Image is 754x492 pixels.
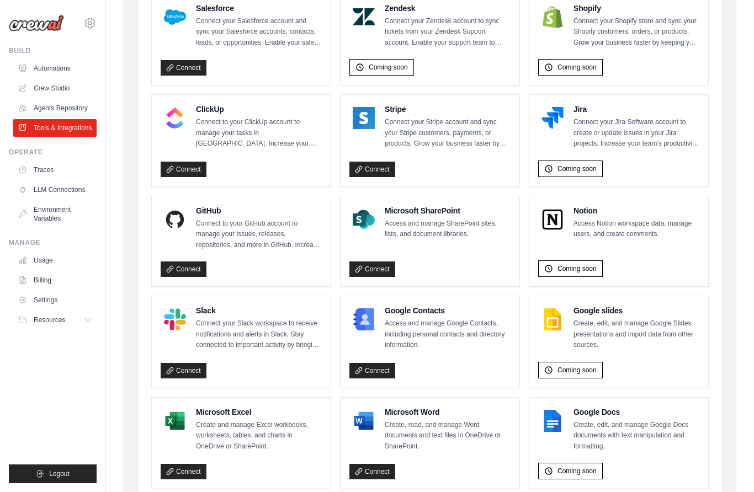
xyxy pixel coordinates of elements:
[574,318,699,351] p: Create, edit, and manage Google Slides presentations and import data from other sources.
[353,107,375,129] img: Stripe Logo
[164,308,186,330] img: Slack Logo
[353,410,375,432] img: Microsoft Word Logo
[49,469,70,478] span: Logout
[574,117,699,149] p: Connect your Jira Software account to create or update issues in your Jira projects. Increase you...
[385,305,511,316] h4: Google Contacts
[196,16,322,49] p: Connect your Salesforce account and sync your Salesforce accounts, contacts, leads, or opportunit...
[349,464,395,479] a: Connect
[385,117,511,149] p: Connect your Stripe account and sync your Stripe customers, payments, or products. Grow your busi...
[34,315,65,324] span: Resources
[557,63,597,72] span: Coming soon
[385,205,511,216] h4: Microsoft SharePoint
[161,60,206,76] a: Connect
[161,162,206,177] a: Connect
[13,252,97,269] a: Usage
[574,305,699,316] h4: Google slides
[164,208,186,231] img: GitHub Logo
[385,420,511,452] p: Create, read, and manage Word documents and text files in OneDrive or SharePoint.
[13,119,97,137] a: Tools & Integrations
[369,63,408,72] span: Coming soon
[13,161,97,179] a: Traces
[557,264,597,273] span: Coming soon
[385,104,511,115] h4: Stripe
[196,205,322,216] h4: GitHub
[196,420,322,452] p: Create and manage Excel workbooks, worksheets, tables, and charts in OneDrive or SharePoint.
[353,6,375,28] img: Zendesk Logo
[385,407,511,418] h4: Microsoft Word
[353,208,375,231] img: Microsoft SharePoint Logo
[196,117,322,149] p: Connect to your ClickUp account to manage your tasks in [GEOGRAPHIC_DATA]. Increase your team’s p...
[13,79,97,97] a: Crew Studio
[164,107,186,129] img: ClickUp Logo
[349,162,395,177] a: Connect
[164,410,186,432] img: Microsoft Excel Logo
[9,15,64,31] img: Logo
[9,464,97,483] button: Logout
[574,420,699,452] p: Create, edit, and manage Google Docs documents with text manipulation and formatting.
[9,148,97,157] div: Operate
[13,271,97,289] a: Billing
[541,6,564,28] img: Shopify Logo
[385,16,511,49] p: Connect your Zendesk account to sync tickets from your Zendesk Support account. Enable your suppo...
[574,407,699,418] h4: Google Docs
[196,407,322,418] h4: Microsoft Excel
[574,16,699,49] p: Connect your Shopify store and sync your Shopify customers, orders, or products. Grow your busine...
[574,104,699,115] h4: Jira
[574,205,699,216] h4: Notion
[541,208,564,231] img: Notion Logo
[557,164,597,173] span: Coming soon
[196,3,322,14] h4: Salesforce
[557,467,597,475] span: Coming soon
[385,318,511,351] p: Access and manage Google Contacts, including personal contacts and directory information.
[13,99,97,117] a: Agents Repository
[574,3,699,14] h4: Shopify
[574,218,699,240] p: Access Notion workspace data, manage users, and create comments.
[541,107,564,129] img: Jira Logo
[196,305,322,316] h4: Slack
[353,308,375,330] img: Google Contacts Logo
[196,104,322,115] h4: ClickUp
[161,363,206,378] a: Connect
[164,6,186,28] img: Salesforce Logo
[349,261,395,277] a: Connect
[13,201,97,227] a: Environment Variables
[541,308,564,330] img: Google slides Logo
[385,218,511,240] p: Access and manage SharePoint sites, lists, and document libraries.
[161,464,206,479] a: Connect
[557,366,597,375] span: Coming soon
[196,318,322,351] p: Connect your Slack workspace to receive notifications and alerts in Slack. Stay connected to impo...
[541,410,564,432] img: Google Docs Logo
[13,181,97,199] a: LLM Connections
[196,218,322,251] p: Connect to your GitHub account to manage your issues, releases, repositories, and more in GitHub....
[13,291,97,309] a: Settings
[9,46,97,55] div: Build
[161,261,206,277] a: Connect
[13,60,97,77] a: Automations
[349,363,395,378] a: Connect
[385,3,511,14] h4: Zendesk
[9,238,97,247] div: Manage
[13,311,97,329] button: Resources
